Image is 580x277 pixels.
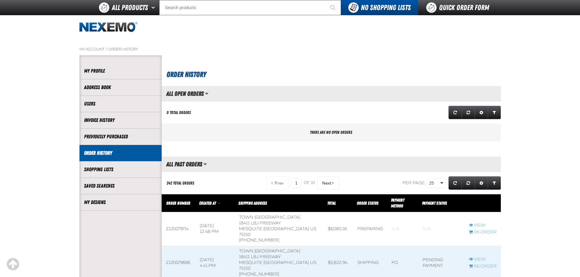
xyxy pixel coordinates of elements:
[291,178,301,188] input: Current page number
[6,258,19,271] div: Scroll to the top
[79,47,501,52] nav: Breadcrumbs
[84,150,157,157] a: Order History
[462,106,475,119] a: Reset grid action
[79,22,137,33] img: Nexemo logo
[239,226,262,231] span: MESQUITE
[79,47,104,52] a: My Account
[239,220,281,226] span: 18411 LBJ Freeway
[239,272,279,277] bdo: [PHONE_NUMBER]
[203,159,207,169] button: Manage grid views. Current view is All Past Orders
[167,70,206,79] span: Order History
[84,133,157,140] a: Previously Purchased
[84,84,157,91] a: Address Book
[263,260,309,265] span: [GEOGRAPHIC_DATA]
[448,176,462,190] a: Refresh grid action
[239,232,251,237] bdo: 75150
[391,198,404,208] span: Payment Method
[469,223,497,228] a: View Z120079714 order
[238,201,267,206] span: Shipping Address
[304,180,315,186] span: of 10
[317,176,339,190] button: Next Page
[469,230,497,235] a: Re-Order Z120079714 order
[488,176,501,190] a: Expand or Collapse Grid Filters
[387,212,418,246] td: Blank
[108,47,138,52] a: Order History
[162,161,202,168] h2: All Past Orders
[429,180,439,186] span: 25
[357,201,378,206] a: Order Status
[418,212,465,246] td: Blank
[327,201,336,206] a: Total
[448,106,462,119] a: Refresh grid action
[310,130,352,135] span: There are no open orders
[475,176,488,190] a: Expand or Collapse Grid Settings
[84,182,157,189] a: Saved Searches
[263,226,309,231] span: [GEOGRAPHIC_DATA]
[239,266,251,271] bdo: 75150
[239,215,300,220] span: Town [GEOGRAPHIC_DATA]
[195,212,235,246] td: [DATE] 12:48 PM
[353,212,387,246] td: Preparing
[488,106,501,119] a: Expand or Collapse Grid Filters
[84,199,157,206] a: My Designs
[239,254,281,259] span: 18411 LBJ Freeway
[361,3,411,12] span: No Shopping Lists
[469,264,497,269] a: Re-Order Z120079686 order
[205,88,209,99] button: Manage grid views. Current view is All Open Orders
[239,248,300,254] span: Town [GEOGRAPHIC_DATA]
[199,201,216,206] span: Created At
[162,90,204,97] h2: All Open Orders
[239,237,279,243] bdo: [PHONE_NUMBER]
[475,106,488,119] a: Expand or Collapse Grid Settings
[239,260,262,265] span: MESQUITE
[162,212,195,246] td: Z120079714
[79,22,137,33] a: Home
[422,201,447,206] span: Payment Status
[402,180,426,185] span: Per page:
[462,176,475,190] a: Reset grid action
[84,166,157,173] a: Shopping Lists
[167,180,194,186] div: 242 Total Orders
[324,212,353,246] td: $6,080.16
[310,226,316,231] span: US
[167,110,191,116] div: 0 Total Orders
[84,68,157,74] a: My Profile
[310,260,316,265] span: US
[112,2,148,13] span: All Products
[105,47,107,52] span: /
[84,100,157,107] a: Users
[322,181,331,185] span: Next Page
[465,194,501,212] th: Row actions
[199,201,217,206] a: Created At
[166,201,190,206] a: Order Number
[84,117,157,124] a: Invoice History
[469,257,497,262] a: View Z120079686 order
